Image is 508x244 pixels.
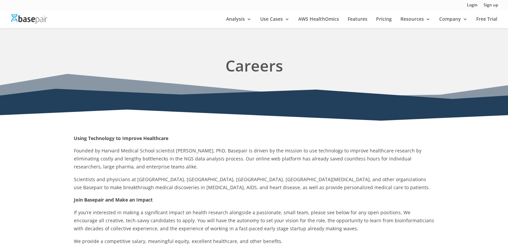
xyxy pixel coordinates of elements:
[226,17,251,28] a: Analysis
[475,211,500,236] iframe: Drift Widget Chat Controller
[298,17,339,28] a: AWS HealthOmics
[74,209,434,232] span: If you’re interested in making a significant impact on health research alongside a passionate, sm...
[348,17,367,28] a: Features
[400,17,431,28] a: Resources
[376,17,392,28] a: Pricing
[74,147,421,170] span: Founded by Harvard Medical School scientist [PERSON_NAME], PhD, Basepair is driven by the mission...
[11,14,47,24] img: Basepair
[467,3,478,10] a: Login
[74,135,168,141] strong: Using Technology to Improve Healthcare
[260,17,290,28] a: Use Cases
[74,54,435,80] h1: Careers
[476,17,497,28] a: Free Trial
[74,176,430,191] span: Scientists and physicians at [GEOGRAPHIC_DATA], [GEOGRAPHIC_DATA], [GEOGRAPHIC_DATA], [GEOGRAPHIC...
[484,3,498,10] a: Sign up
[74,197,153,203] strong: Join Basepair and Make an Impact
[439,17,468,28] a: Company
